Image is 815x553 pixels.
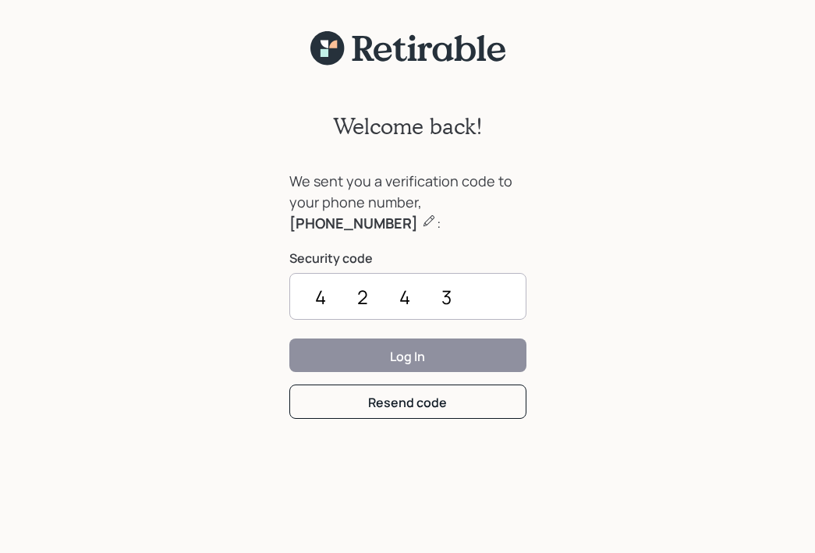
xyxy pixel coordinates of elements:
div: Log In [390,348,425,365]
div: We sent you a verification code to your phone number, : [289,171,526,234]
div: Resend code [368,394,447,411]
label: Security code [289,250,526,267]
h2: Welcome back! [333,113,483,140]
button: Resend code [289,385,526,418]
button: Log In [289,339,526,372]
b: [PHONE_NUMBER] [289,214,418,232]
input: •••• [289,273,526,320]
